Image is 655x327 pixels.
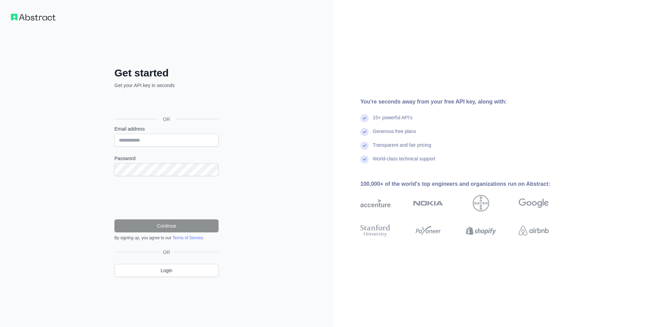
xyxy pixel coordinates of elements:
[114,67,219,79] h2: Get started
[466,223,496,238] img: shopify
[114,155,219,162] label: Password
[360,223,391,238] img: stanford university
[413,223,443,238] img: payoneer
[160,249,173,256] span: OR
[373,142,431,155] div: Transparent and fair pricing
[360,180,571,188] div: 100,000+ of the world's top engineers and organizations run on Abstract:
[519,223,549,238] img: airbnb
[360,128,369,136] img: check mark
[373,155,435,169] div: World-class technical support
[413,195,443,211] img: nokia
[114,219,219,232] button: Continue
[114,82,219,89] p: Get your API key in seconds
[158,116,176,123] span: OR
[360,142,369,150] img: check mark
[114,264,219,277] a: Login
[360,195,391,211] img: accenture
[373,114,412,128] div: 15+ powerful API's
[111,96,221,111] iframe: Sign in with Google Button
[360,98,571,106] div: You're seconds away from your free API key, along with:
[114,235,219,241] div: By signing up, you agree to our .
[114,184,219,211] iframe: reCAPTCHA
[373,128,416,142] div: Generous free plans
[519,195,549,211] img: google
[11,14,55,21] img: Workflow
[360,114,369,122] img: check mark
[172,235,203,240] a: Terms of Service
[360,155,369,163] img: check mark
[114,125,219,132] label: Email address
[473,195,489,211] img: bayer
